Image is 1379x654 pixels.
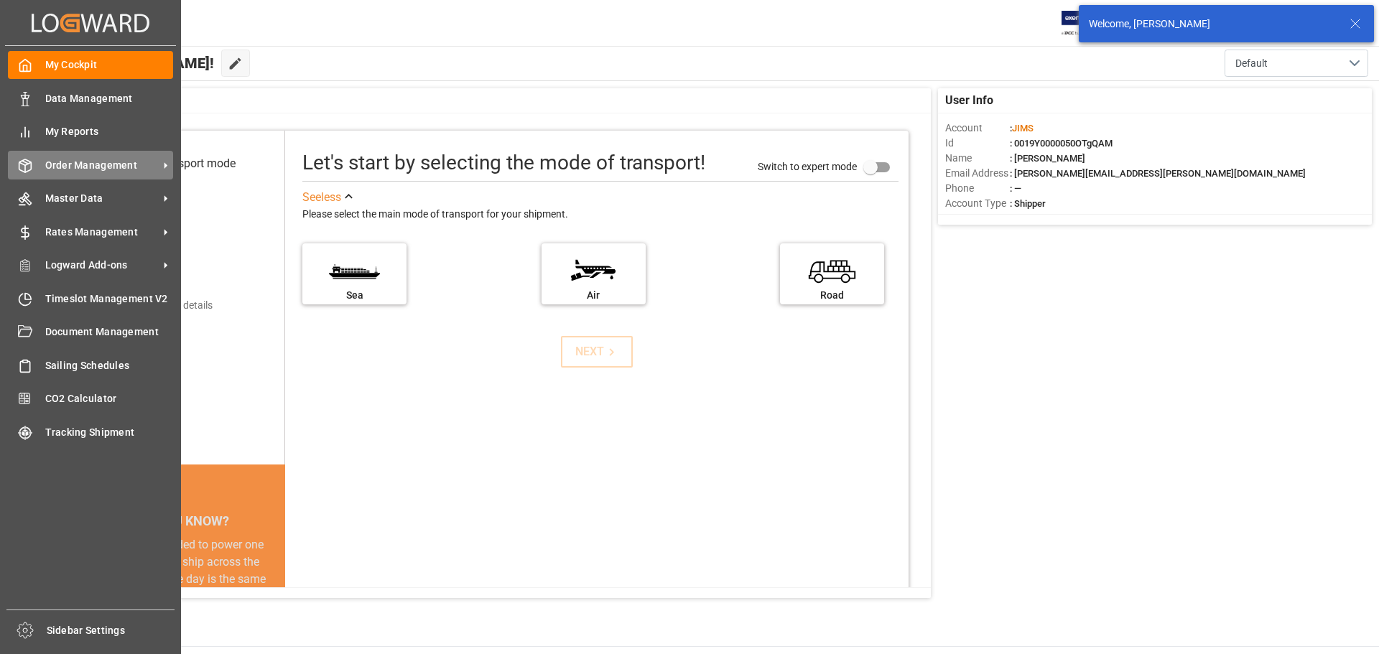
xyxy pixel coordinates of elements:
[45,291,174,307] span: Timeslot Management V2
[45,391,174,406] span: CO2 Calculator
[302,189,341,206] div: See less
[45,91,174,106] span: Data Management
[45,324,174,340] span: Document Management
[310,288,399,303] div: Sea
[8,118,173,146] a: My Reports
[45,358,174,373] span: Sailing Schedules
[8,351,173,379] a: Sailing Schedules
[47,623,175,638] span: Sidebar Settings
[1010,123,1034,134] span: :
[8,84,173,112] a: Data Management
[945,92,993,109] span: User Info
[8,318,173,346] a: Document Management
[1235,56,1268,71] span: Default
[302,148,705,178] div: Let's start by selecting the mode of transport!
[1010,168,1306,179] span: : [PERSON_NAME][EMAIL_ADDRESS][PERSON_NAME][DOMAIN_NAME]
[45,158,159,173] span: Order Management
[945,151,1010,166] span: Name
[8,385,173,413] a: CO2 Calculator
[1010,198,1046,209] span: : Shipper
[561,336,633,368] button: NEXT
[8,418,173,446] a: Tracking Shipment
[45,225,159,240] span: Rates Management
[1010,138,1113,149] span: : 0019Y0000050OTgQAM
[549,288,639,303] div: Air
[78,506,285,536] div: DID YOU KNOW?
[8,284,173,312] a: Timeslot Management V2
[1225,50,1368,77] button: open menu
[1010,183,1021,194] span: : —
[787,288,877,303] div: Road
[1089,17,1336,32] div: Welcome, [PERSON_NAME]
[575,343,619,360] div: NEXT
[1012,123,1034,134] span: JIMS
[945,181,1010,196] span: Phone
[45,124,174,139] span: My Reports
[945,166,1010,181] span: Email Address
[302,206,899,223] div: Please select the main mode of transport for your shipment.
[945,121,1010,136] span: Account
[45,57,174,73] span: My Cockpit
[95,536,268,640] div: The energy needed to power one large container ship across the ocean in a single day is the same ...
[45,258,159,273] span: Logward Add-ons
[8,51,173,79] a: My Cockpit
[45,191,159,206] span: Master Data
[758,160,857,172] span: Switch to expert mode
[1062,11,1111,36] img: Exertis%20JAM%20-%20Email%20Logo.jpg_1722504956.jpg
[1010,153,1085,164] span: : [PERSON_NAME]
[945,196,1010,211] span: Account Type
[945,136,1010,151] span: Id
[60,50,214,77] span: Hello [PERSON_NAME]!
[45,425,174,440] span: Tracking Shipment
